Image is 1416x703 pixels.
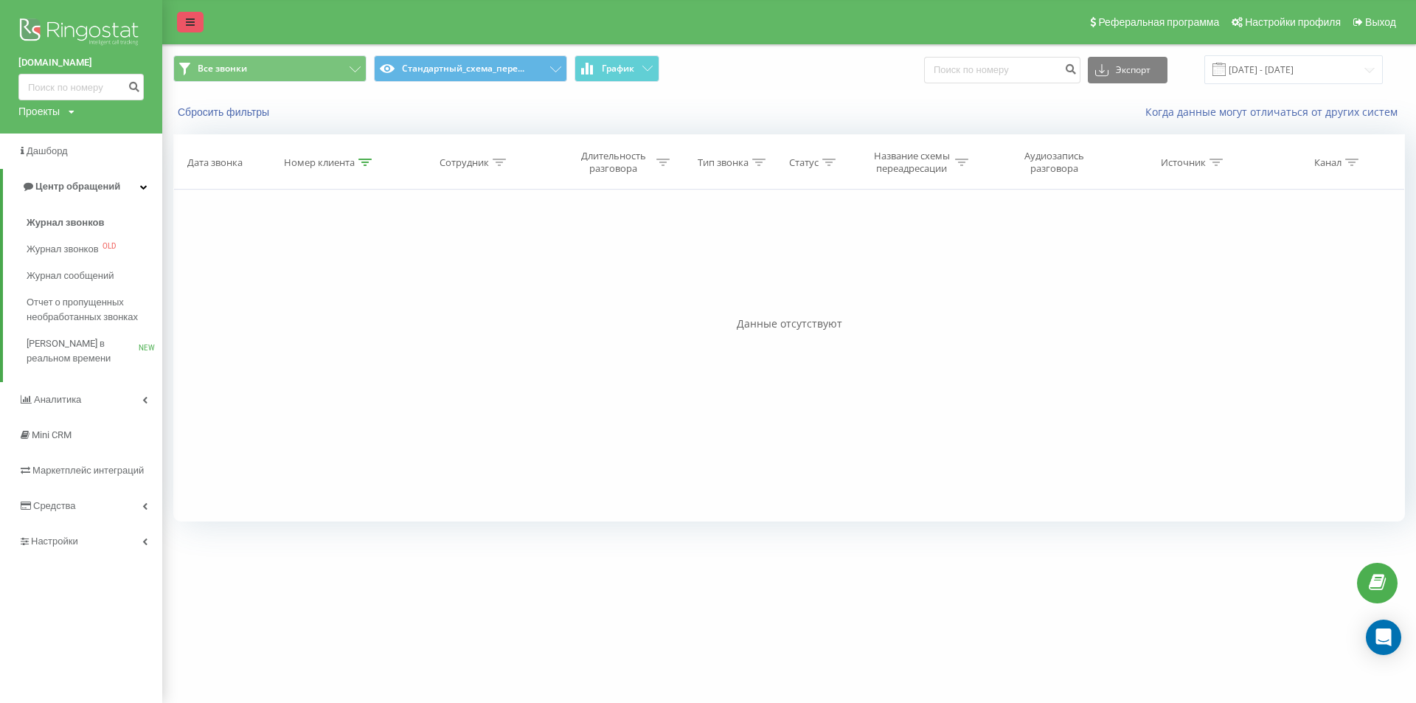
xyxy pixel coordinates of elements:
[27,289,162,330] a: Отчет о пропущенных необработанных звонках
[440,156,489,169] div: Сотрудник
[3,169,162,204] a: Центр обращений
[32,429,72,440] span: Mini CRM
[1365,16,1396,28] span: Выход
[27,242,99,257] span: Журнал звонков
[173,316,1405,331] div: Данные отсутствуют
[1088,57,1167,83] button: Экспорт
[924,57,1080,83] input: Поиск по номеру
[27,263,162,289] a: Журнал сообщений
[31,536,78,547] span: Настройки
[27,269,114,283] span: Журнал сообщений
[27,330,162,372] a: [PERSON_NAME] в реальном времениNEW
[1145,105,1405,119] a: Когда данные могут отличаться от других систем
[1007,150,1103,175] div: Аудиозапись разговора
[173,105,277,119] button: Сбросить фильтры
[574,150,653,175] div: Длительность разговора
[1245,16,1341,28] span: Настройки профиля
[27,236,162,263] a: Журнал звонковOLD
[32,465,144,476] span: Маркетплейс интеграций
[27,145,68,156] span: Дашборд
[27,209,162,236] a: Журнал звонков
[18,15,144,52] img: Ringostat logo
[35,181,120,192] span: Центр обращений
[198,63,247,75] span: Все звонки
[173,55,367,82] button: Все звонки
[1098,16,1219,28] span: Реферальная программа
[18,55,144,70] a: [DOMAIN_NAME]
[698,156,749,169] div: Тип звонка
[284,156,355,169] div: Номер клиента
[33,500,76,511] span: Средства
[602,63,634,74] span: График
[27,215,104,230] span: Журнал звонков
[789,156,819,169] div: Статус
[187,156,243,169] div: Дата звонка
[1314,156,1342,169] div: Канал
[1366,620,1401,655] div: Open Intercom Messenger
[27,336,139,366] span: [PERSON_NAME] в реальном времени
[34,394,81,405] span: Аналитика
[374,55,567,82] button: Стандартный_схема_пере...
[18,74,144,100] input: Поиск по номеру
[18,104,60,119] div: Проекты
[575,55,659,82] button: График
[872,150,951,175] div: Название схемы переадресации
[27,295,155,325] span: Отчет о пропущенных необработанных звонках
[1161,156,1206,169] div: Источник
